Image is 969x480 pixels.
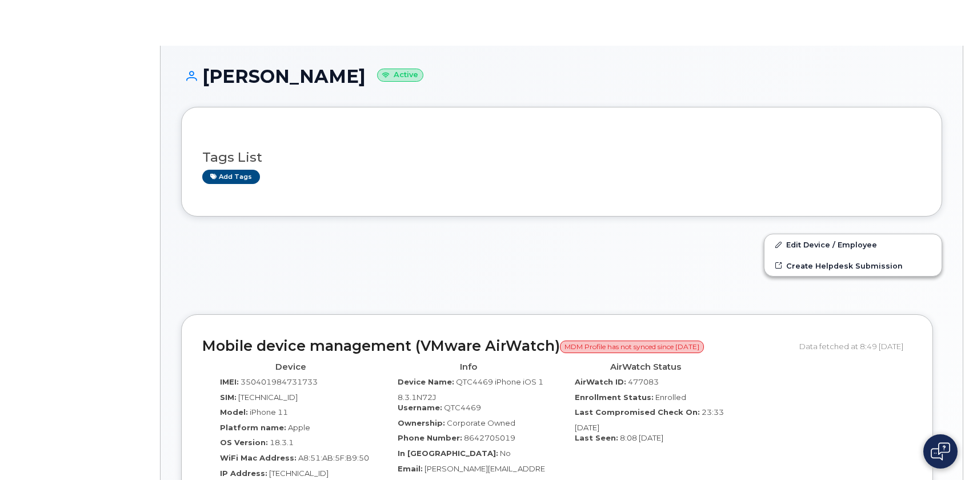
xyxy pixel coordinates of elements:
[398,377,543,402] span: QTC4469 iPhone iOS 18.3.1N72J
[298,453,369,462] span: A8:51:AB:5F:B9:50
[220,392,237,403] label: SIM:
[500,449,511,458] span: No
[241,377,318,386] span: 350401984731733
[398,448,498,459] label: In [GEOGRAPHIC_DATA]:
[269,469,329,478] span: [TECHNICAL_ID]
[220,422,286,433] label: Platform name:
[202,338,791,354] h2: Mobile device management (VMware AirWatch)
[799,335,912,357] div: Data fetched at 8:49 [DATE]
[444,403,481,412] span: QTC4469
[764,255,942,276] a: Create Helpdesk Submission
[464,433,515,442] span: 8642705019
[931,442,950,461] img: Open chat
[220,453,297,463] label: WiFi Mac Address:
[211,362,371,372] h4: Device
[398,402,442,413] label: Username:
[628,377,659,386] span: 477083
[288,423,310,432] span: Apple
[575,392,654,403] label: Enrollment Status:
[398,418,445,429] label: Ownership:
[764,234,942,255] a: Edit Device / Employee
[398,463,423,474] label: Email:
[575,377,626,387] label: AirWatch ID:
[655,393,686,402] span: Enrolled
[377,69,423,82] small: Active
[202,150,921,165] h3: Tags List
[575,407,724,432] span: 23:33 [DATE]
[560,341,704,353] span: MDM Profile has not synced since [DATE]
[575,407,700,418] label: Last Compromised Check On:
[220,468,267,479] label: IP Address:
[220,407,248,418] label: Model:
[398,377,454,387] label: Device Name:
[447,418,515,427] span: Corporate Owned
[389,362,549,372] h4: Info
[250,407,288,417] span: iPhone 11
[220,377,239,387] label: IMEI:
[575,433,618,443] label: Last Seen:
[238,393,298,402] span: [TECHNICAL_ID]
[181,66,942,86] h1: [PERSON_NAME]
[270,438,294,447] span: 18.3.1
[220,437,268,448] label: OS Version:
[566,362,726,372] h4: AirWatch Status
[620,433,663,442] span: 8:08 [DATE]
[398,433,462,443] label: Phone Number:
[202,170,260,184] a: Add tags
